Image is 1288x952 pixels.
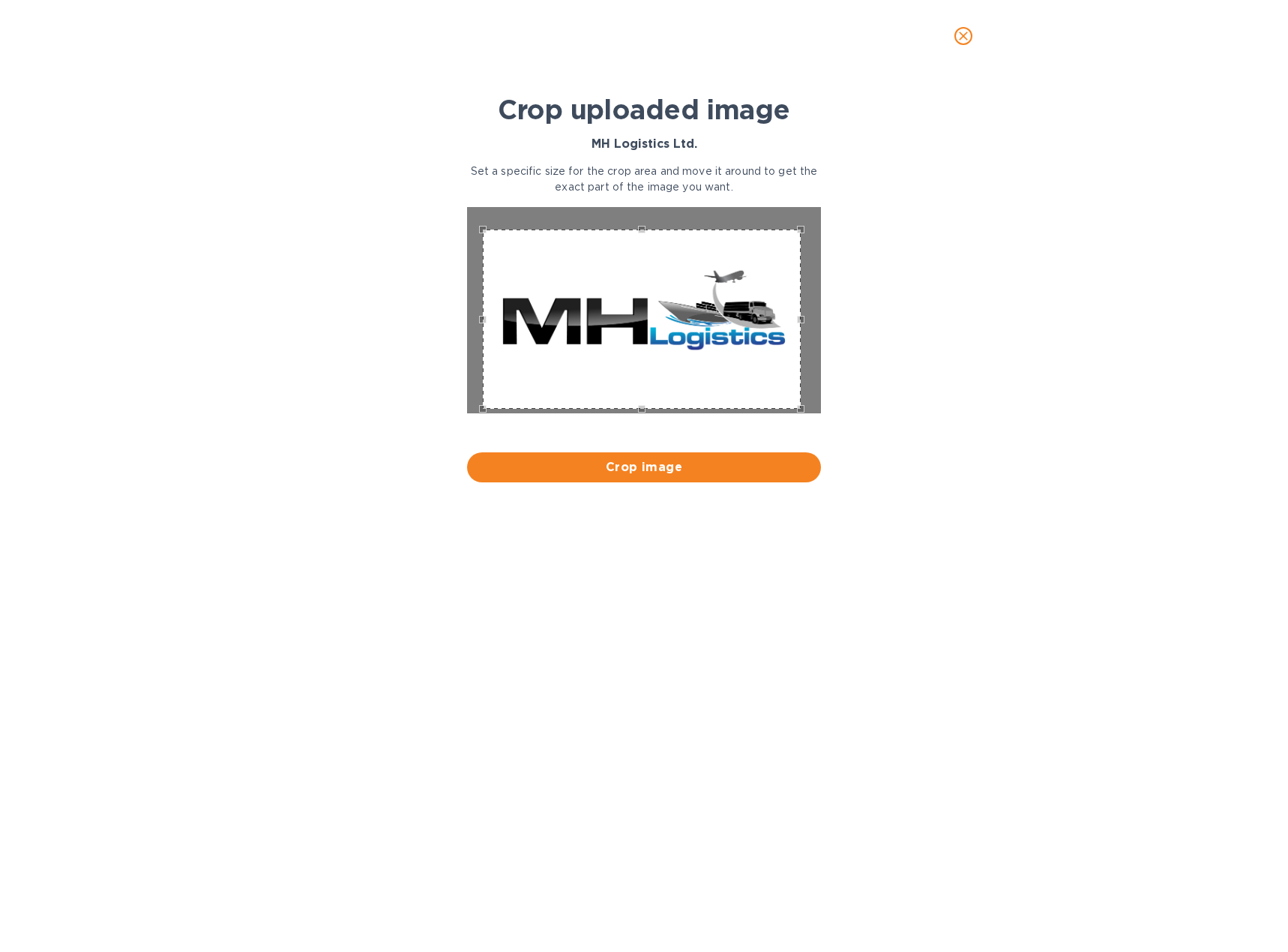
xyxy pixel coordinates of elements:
button: close [945,18,981,54]
span: Crop image [479,458,809,476]
button: Crop image [467,452,821,482]
div: Use the arrow keys to move the crop selection area [483,230,801,409]
h3: MH Logistics Ltd. [592,137,697,152]
img: Crop me [467,207,821,413]
h1: Crop uploaded image [498,94,789,125]
p: Set a specific size for the crop area and move it around to get the exact part of the image you w... [467,164,821,195]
